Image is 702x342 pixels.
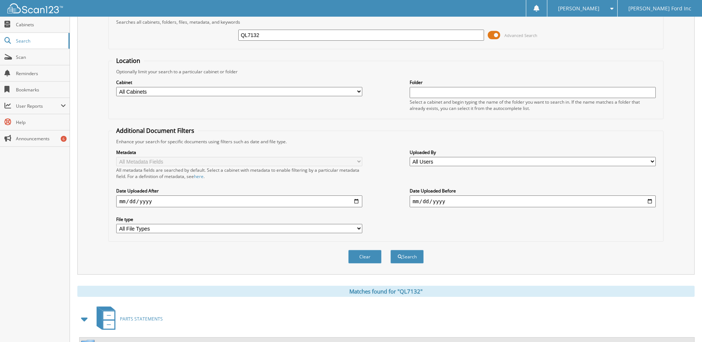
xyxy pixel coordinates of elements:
[628,6,691,11] span: [PERSON_NAME] Ford Inc
[7,3,63,13] img: scan123-logo-white.svg
[16,103,61,109] span: User Reports
[61,136,67,142] div: 6
[410,149,656,155] label: Uploaded By
[16,87,66,93] span: Bookmarks
[390,250,424,264] button: Search
[92,304,163,333] a: PARTS STATEMENTS
[665,306,702,342] iframe: Chat Widget
[410,99,656,111] div: Select a cabinet and begin typing the name of the folder you want to search in. If the name match...
[112,57,144,65] legend: Location
[112,127,198,135] legend: Additional Document Filters
[558,6,599,11] span: [PERSON_NAME]
[116,79,362,85] label: Cabinet
[16,21,66,28] span: Cabinets
[116,216,362,222] label: File type
[410,79,656,85] label: Folder
[112,68,659,75] div: Optionally limit your search to a particular cabinet or folder
[16,38,65,44] span: Search
[120,316,163,322] span: PARTS STATEMENTS
[504,33,537,38] span: Advanced Search
[116,188,362,194] label: Date Uploaded After
[194,173,204,180] a: here
[16,119,66,125] span: Help
[16,70,66,77] span: Reminders
[116,167,362,180] div: All metadata fields are searched by default. Select a cabinet with metadata to enable filtering b...
[410,188,656,194] label: Date Uploaded Before
[16,54,66,60] span: Scan
[77,286,695,297] div: Matches found for "QL7132"
[116,195,362,207] input: start
[16,135,66,142] span: Announcements
[348,250,382,264] button: Clear
[410,195,656,207] input: end
[112,19,659,25] div: Searches all cabinets, folders, files, metadata, and keywords
[116,149,362,155] label: Metadata
[112,138,659,145] div: Enhance your search for specific documents using filters such as date and file type.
